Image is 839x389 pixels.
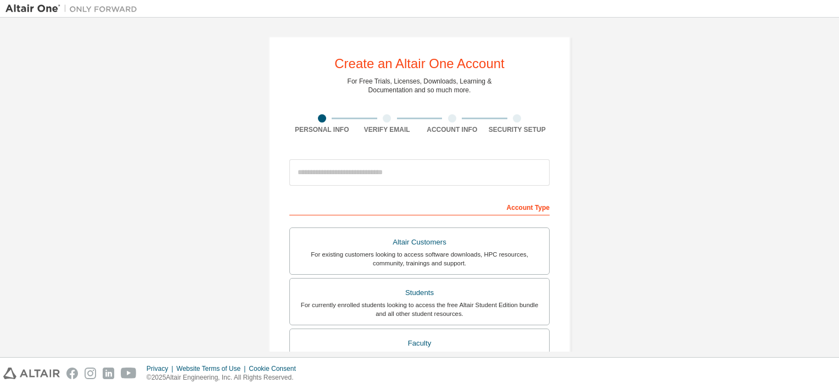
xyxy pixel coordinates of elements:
div: Students [297,285,542,301]
img: youtube.svg [121,368,137,379]
div: Altair Customers [297,235,542,250]
div: Create an Altair One Account [334,57,505,70]
div: Verify Email [355,125,420,134]
div: For Free Trials, Licenses, Downloads, Learning & Documentation and so much more. [348,77,492,95]
img: Altair One [5,3,143,14]
div: For faculty & administrators of academic institutions administering students and accessing softwa... [297,351,542,368]
div: Security Setup [485,125,550,134]
div: Account Info [419,125,485,134]
div: Website Terms of Use [176,364,249,373]
p: © 2025 Altair Engineering, Inc. All Rights Reserved. [147,373,303,382]
div: For currently enrolled students looking to access the free Altair Student Edition bundle and all ... [297,301,542,318]
img: facebook.svg [66,368,78,379]
img: instagram.svg [85,368,96,379]
img: altair_logo.svg [3,368,60,379]
div: Personal Info [289,125,355,134]
div: Account Type [289,198,550,215]
div: Privacy [147,364,176,373]
div: Faculty [297,336,542,351]
div: For existing customers looking to access software downloads, HPC resources, community, trainings ... [297,250,542,268]
img: linkedin.svg [103,368,114,379]
div: Cookie Consent [249,364,302,373]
